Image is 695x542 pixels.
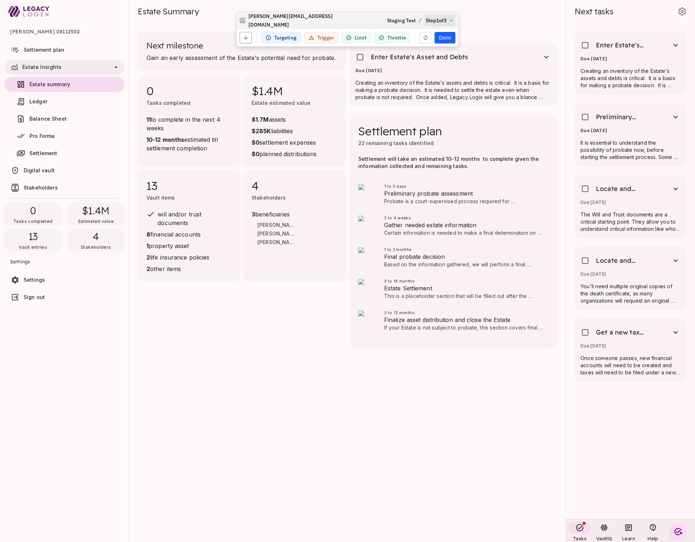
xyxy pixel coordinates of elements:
[252,84,337,98] span: $1.4M
[252,150,317,158] span: planned distributions
[580,200,606,205] span: Due [DATE]
[596,184,649,193] span: Locate and upload the Estate's legal documents
[384,284,546,293] span: Estate Settlement
[24,167,55,173] span: Digital vault
[146,178,232,193] span: 13
[243,170,345,282] div: 4Stakeholders3beneficiaries[PERSON_NAME][PERSON_NAME][PERSON_NAME]
[146,135,232,153] span: estimated till settlement completion
[575,6,614,17] span: Next tasks
[596,41,649,50] span: Enter Estate's Asset and Debts
[146,231,150,238] strong: 8
[257,230,297,239] span: [PERSON_NAME]
[4,94,125,109] a: Ledger
[358,247,378,267] img: section-img
[93,230,99,243] span: 4
[384,252,546,261] span: Final probate decision
[146,136,184,143] strong: 10-12 months
[596,536,612,541] span: VaultIQ
[146,265,150,272] strong: 2
[424,15,455,26] button: Step1of3
[350,305,557,336] div: section-img3 to 12 monthsFinalize asset distribution and close the EstateIf your Estate is not su...
[146,53,336,62] span: Gain an early assessment of the Estate's potential need for probate.
[146,230,232,239] span: financial accounts
[580,128,607,133] span: Due [DATE]
[4,146,125,161] a: Settlement
[158,211,203,226] span: will and/or trust documents
[4,229,62,252] div: 13Vault entries
[146,254,150,261] strong: 2
[358,124,442,138] span: Settlement plan
[252,178,337,193] span: 4
[252,139,260,146] strong: $0
[146,100,190,106] span: Tasks completed
[257,221,297,230] span: [PERSON_NAME]
[10,253,119,270] span: Settings
[304,32,339,43] div: Trigger
[384,324,545,366] span: If your Estate is not subject to probate, this section covers final accounting, distribution of a...
[261,32,301,43] div: Targeting
[252,211,255,218] strong: 3
[350,273,557,305] div: section-img3 to 18 monthsEstate SettlementThis is a placeholder section that will be filled out a...
[580,211,681,233] p: The Will and Trust documents are a critical starting point. They allow you to understand critical...
[4,180,125,195] a: Stakeholders
[580,139,681,161] p: It is essential to understand the possibility of probate now, before starting the settlement proc...
[596,113,649,121] span: Preliminary probate assessment
[426,16,447,25] span: Step 1 of 3
[24,294,45,300] span: Sign out
[387,16,416,25] span: Staging Test
[146,242,149,249] strong: 1
[257,239,297,247] span: [PERSON_NAME]
[146,84,232,98] span: 0
[19,244,47,250] span: Vault entries
[146,41,203,51] span: Next milestone
[4,129,125,144] a: Pro Forma
[384,261,537,289] span: Based on the information gathered, we will perform a final assessment of probate and provide you ...
[252,195,286,201] span: Stakeholders
[580,271,606,277] span: Due [DATE]
[4,290,125,305] a: Sign out
[146,265,232,273] span: other items
[648,536,658,541] span: Help
[138,75,240,167] div: 0Tasks completed11to complete in the next 4 weeks10-12 monthsestimated till settlement completion
[30,204,36,217] span: 0
[575,32,686,95] div: Enter Estate's Asset and DebtsDue [DATE]Creating an inventory of the Estate's assets and debts is...
[384,184,407,189] span: 1 to 5 days
[29,133,55,139] span: Pro Forma
[384,247,412,252] span: 1 to 2 months
[384,189,546,198] span: Preliminary probate assessment
[358,310,378,331] img: section-img
[252,100,311,106] span: Estate estimated value
[146,195,175,201] span: Vault items
[384,279,415,284] span: 3 to 18 months
[580,343,606,349] span: Due [DATE]
[4,60,125,75] div: Estate Insights
[622,536,635,541] span: Learn
[341,32,371,43] div: Limit
[384,316,546,324] span: Finalize asset distribution and close the Estate
[29,81,70,87] span: Estate summary
[67,203,125,226] div: $1.4MEstimated value
[138,170,240,282] div: 13Vault itemswill and/or trust documents8financial accounts1property asset2life insurance policie...
[243,75,345,167] div: $1.4MEstate estimated value$1.7Massets$285Kliabilities$0settlement expenses$0planned distributions
[350,242,557,273] div: section-img1 to 2 monthsFinal probate decisionBased on the information gathered, we will perform ...
[575,103,686,167] div: Preliminary probate assessmentDue [DATE]It is essential to understand the possibility of probate ...
[252,127,317,135] span: liabilities
[4,77,125,92] a: Estate summary
[24,277,45,283] span: Settings
[384,230,545,279] span: Certain information is needed to make a final determination on the estate's need for probate. Thi...
[575,247,686,310] div: Locate and upload the deceased’s death certificateDue [DATE]You'll need multiple original copies ...
[252,138,317,147] span: settlement expenses
[28,230,38,243] span: 13
[374,32,411,43] div: Throttle
[67,229,125,252] div: 4Stakeholders
[580,67,681,89] p: Creating an inventory of the Estate's assets and debts is critical. It is a basis for making a pr...
[248,12,337,29] span: [PERSON_NAME][EMAIL_ADDRESS][DOMAIN_NAME]
[252,116,269,123] strong: $1.7M
[252,127,271,135] strong: $285K
[146,115,232,132] span: to complete in the next 4 weeks
[13,219,52,224] span: Tasks completed
[580,283,681,304] p: You'll need multiple original copies of the death certificate, as many organizations will request...
[10,23,119,40] span: [PERSON_NAME] 08112502
[81,244,111,250] span: Stakeholders
[4,111,125,126] a: Balance Sheet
